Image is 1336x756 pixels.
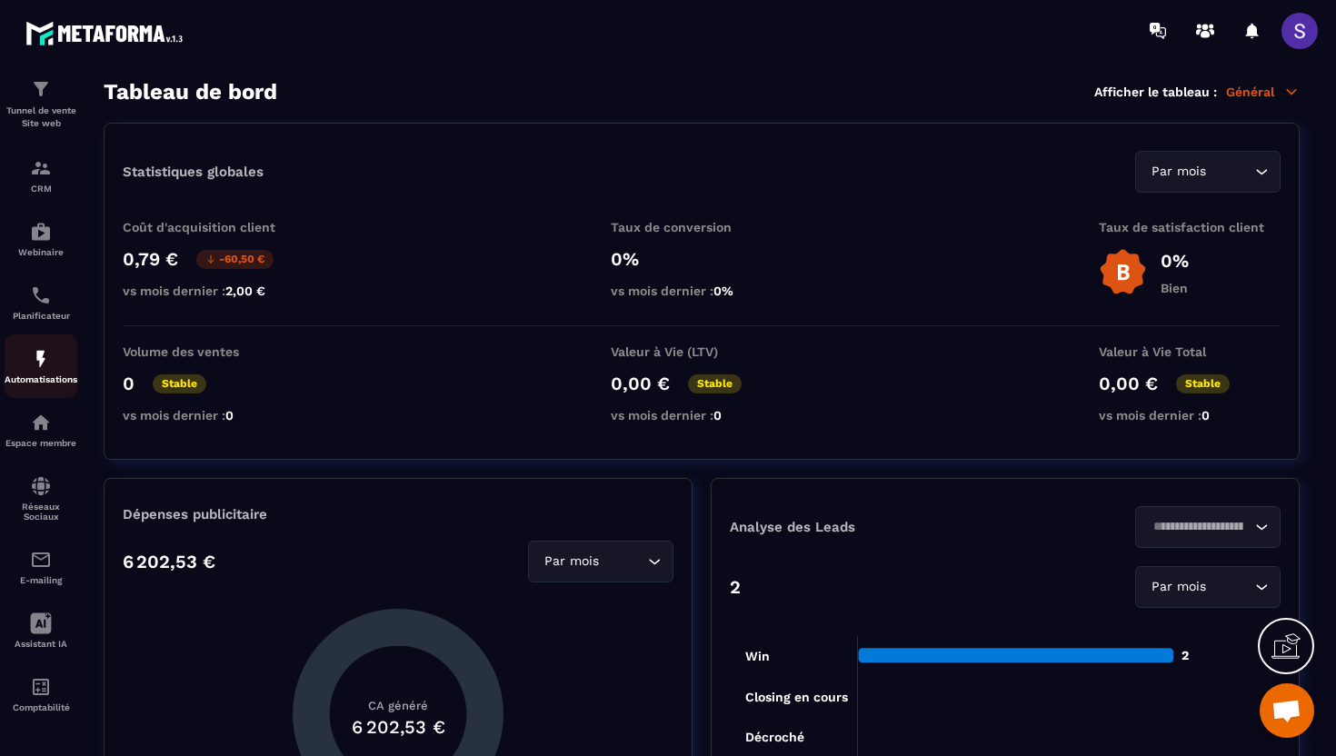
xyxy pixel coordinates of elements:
p: 0% [611,248,793,270]
a: automationsautomationsAutomatisations [5,334,77,398]
span: Par mois [1147,577,1210,597]
p: Taux de conversion [611,220,793,234]
p: vs mois dernier : [1099,408,1281,423]
span: 0 [225,408,234,423]
p: -60,50 € [196,250,274,269]
span: Par mois [1147,162,1210,182]
p: 6 202,53 € [123,551,215,572]
a: Assistant IA [5,599,77,662]
img: automations [30,412,52,433]
p: Valeur à Vie Total [1099,344,1281,359]
a: schedulerschedulerPlanificateur [5,271,77,334]
p: Dépenses publicitaire [123,506,673,522]
tspan: Closing en cours [745,690,848,705]
p: 0,00 € [1099,373,1158,394]
p: 0,79 € [123,248,178,270]
p: Planificateur [5,311,77,321]
div: Search for option [1135,151,1281,193]
div: Search for option [1135,566,1281,608]
span: 2,00 € [225,283,265,298]
p: E-mailing [5,575,77,585]
p: 2 [730,576,741,598]
p: Général [1226,84,1300,100]
p: Volume des ventes [123,344,304,359]
div: Search for option [1135,506,1281,548]
p: Automatisations [5,374,77,384]
img: email [30,549,52,571]
p: Valeur à Vie (LTV) [611,344,793,359]
p: Analyse des Leads [730,519,1005,535]
span: 0 [713,408,722,423]
p: Stable [153,374,206,393]
span: Par mois [540,552,603,572]
img: accountant [30,676,52,698]
a: automationsautomationsWebinaire [5,207,77,271]
div: Ouvrir le chat [1260,683,1314,738]
p: 0% [1161,250,1189,272]
img: b-badge-o.b3b20ee6.svg [1099,248,1147,296]
p: Réseaux Sociaux [5,502,77,522]
span: 0 [1201,408,1210,423]
p: Tunnel de vente Site web [5,104,77,130]
p: vs mois dernier : [123,283,304,298]
p: vs mois dernier : [123,408,304,423]
input: Search for option [1210,162,1251,182]
img: social-network [30,475,52,497]
p: vs mois dernier : [611,408,793,423]
input: Search for option [603,552,643,572]
div: Search for option [528,541,673,582]
a: social-networksocial-networkRéseaux Sociaux [5,462,77,535]
p: 0 [123,373,135,394]
input: Search for option [1210,577,1251,597]
img: formation [30,157,52,179]
p: Taux de satisfaction client [1099,220,1281,234]
img: logo [25,16,189,50]
a: emailemailE-mailing [5,535,77,599]
p: Afficher le tableau : [1094,85,1217,99]
p: Comptabilité [5,702,77,712]
span: 0% [713,283,733,298]
img: automations [30,348,52,370]
tspan: Décroché [745,730,804,744]
a: formationformationTunnel de vente Site web [5,65,77,144]
a: accountantaccountantComptabilité [5,662,77,726]
p: vs mois dernier : [611,283,793,298]
p: Espace membre [5,438,77,448]
img: automations [30,221,52,243]
p: Stable [1176,374,1230,393]
p: Statistiques globales [123,164,264,180]
p: Bien [1161,281,1189,295]
p: CRM [5,184,77,194]
a: formationformationCRM [5,144,77,207]
p: Coût d'acquisition client [123,220,304,234]
img: formation [30,78,52,100]
p: Webinaire [5,247,77,257]
img: scheduler [30,284,52,306]
p: 0,00 € [611,373,670,394]
p: Stable [688,374,742,393]
a: automationsautomationsEspace membre [5,398,77,462]
h3: Tableau de bord [104,79,277,104]
tspan: Win [745,649,770,663]
input: Search for option [1147,517,1251,537]
p: Assistant IA [5,639,77,649]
